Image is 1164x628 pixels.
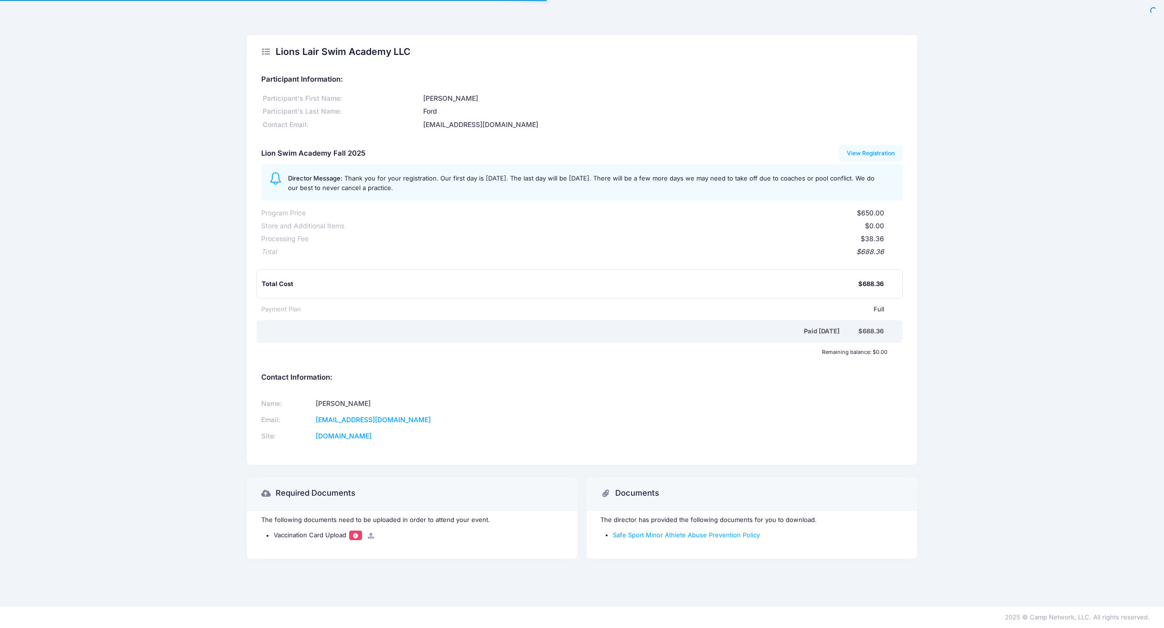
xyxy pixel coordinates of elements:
a: [DOMAIN_NAME] [316,432,372,440]
div: $38.36 [309,234,885,244]
div: $688.36 [277,247,885,257]
td: Name: [261,396,313,412]
div: [EMAIL_ADDRESS][DOMAIN_NAME] [422,120,903,130]
p: The following documents need to be uploaded in order to attend your event. [261,515,564,525]
a: Safe Sport Minor Athlete Abuse Prevention Policy [613,531,760,539]
div: Ford [422,106,903,117]
h5: Lion Swim Academy Fall 2025 [261,149,365,158]
h3: Required Documents [276,489,355,498]
div: Program Price [261,208,306,218]
div: Processing Fee [261,234,309,244]
div: $0.00 [344,221,885,231]
h2: Lions Lair Swim Academy LLC [276,46,410,57]
div: Payment Plan [261,305,301,314]
div: Contact Email: [261,120,422,130]
a: View Registration [839,145,903,161]
td: [PERSON_NAME] [312,396,569,412]
div: Participant's First Name: [261,94,422,104]
div: Participant's Last Name: [261,106,422,117]
h5: Participant Information: [261,75,903,84]
a: [EMAIL_ADDRESS][DOMAIN_NAME] [316,415,431,424]
div: Total Cost [262,279,859,289]
span: Director Message: [288,174,342,182]
div: Total [261,247,277,257]
span: Vaccination Card Upload [274,532,346,539]
div: Store and Additional Items [261,221,344,231]
div: [PERSON_NAME] [422,94,903,104]
td: Site: [261,428,313,445]
div: Remaining balance: $0.00 [256,349,892,355]
h3: Documents [615,489,659,498]
div: $688.36 [858,279,884,289]
span: $650.00 [857,209,884,217]
p: The director has provided the following documents for you to download. [600,515,903,525]
h5: Contact Information: [261,373,903,382]
div: Full [301,305,885,314]
div: $688.36 [858,327,884,336]
div: Paid [DATE] [263,327,859,336]
span: 2025 © Camp Network, LLC. All rights reserved. [1005,613,1150,621]
span: Thank you for your registration. Our first day is [DATE]. The last day will be [DATE]. There will... [288,174,875,192]
td: Email: [261,412,313,428]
